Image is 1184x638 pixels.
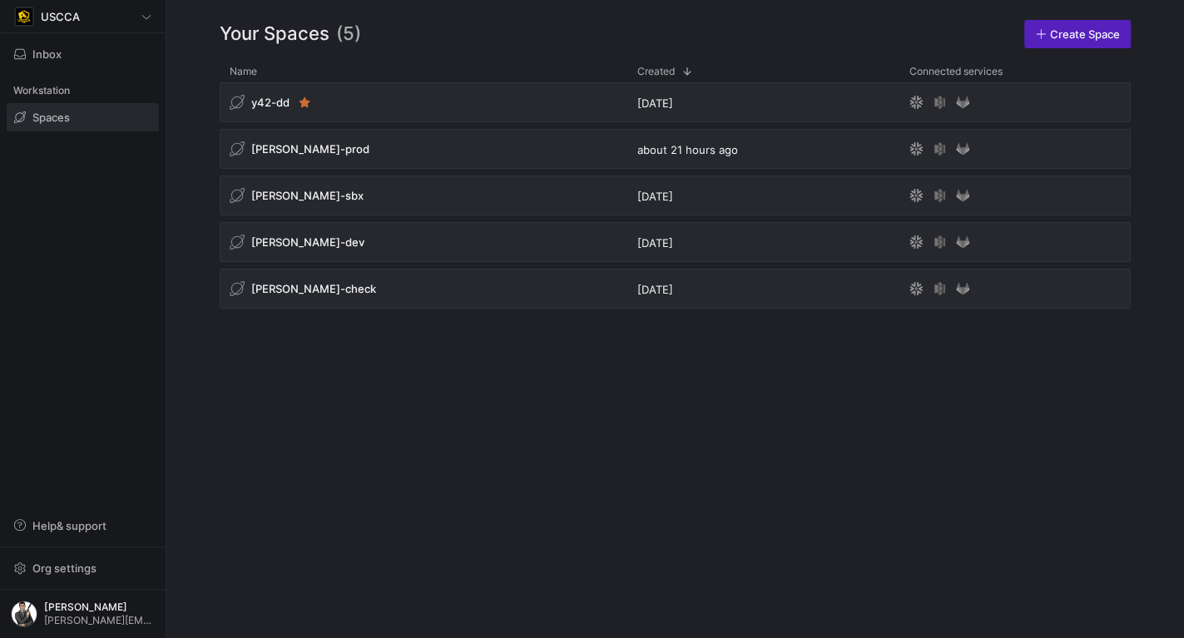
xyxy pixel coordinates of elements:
a: Org settings [7,563,159,576]
span: Created [637,66,675,77]
div: Press SPACE to select this row. [220,176,1131,222]
span: [PERSON_NAME]-sbx [251,189,364,202]
button: Help& support [7,512,159,540]
span: (5) [336,20,361,48]
span: Inbox [32,47,62,61]
span: Help & support [32,519,107,532]
div: Press SPACE to select this row. [220,222,1131,269]
span: [DATE] [637,96,673,110]
span: Create Space [1050,27,1120,41]
span: [DATE] [637,283,673,296]
span: Spaces [32,111,70,124]
div: Press SPACE to select this row. [220,129,1131,176]
span: [PERSON_NAME][EMAIL_ADDRESS][PERSON_NAME][DOMAIN_NAME] [44,615,155,626]
span: [PERSON_NAME] [44,601,155,613]
span: Name [230,66,257,77]
button: https://storage.googleapis.com/y42-prod-data-exchange/images/eavvdt3BI1mUL5aTwIpAt5MuNEaIUcQWfwmP... [7,596,159,631]
span: Your Spaces [220,20,329,48]
span: [PERSON_NAME]-dev [251,235,364,249]
button: Inbox [7,40,159,68]
span: y42-dd [251,96,290,109]
span: Org settings [32,561,97,575]
div: Press SPACE to select this row. [220,269,1131,315]
span: about 21 hours ago [637,143,738,156]
img: https://storage.googleapis.com/y42-prod-data-exchange/images/eavvdt3BI1mUL5aTwIpAt5MuNEaIUcQWfwmP... [11,601,37,627]
span: Connected services [909,66,1003,77]
img: https://storage.googleapis.com/y42-prod-data-exchange/images/uAsz27BndGEK0hZWDFeOjoxA7jCwgK9jE472... [16,8,32,25]
span: [DATE] [637,190,673,203]
span: USCCA [41,10,80,23]
div: Workstation [7,78,159,103]
a: Spaces [7,103,159,131]
span: [PERSON_NAME]-check [251,282,376,295]
div: Press SPACE to select this row. [220,82,1131,129]
span: [PERSON_NAME]-prod [251,142,369,156]
a: Create Space [1024,20,1131,48]
button: Org settings [7,554,159,582]
span: [DATE] [637,236,673,250]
